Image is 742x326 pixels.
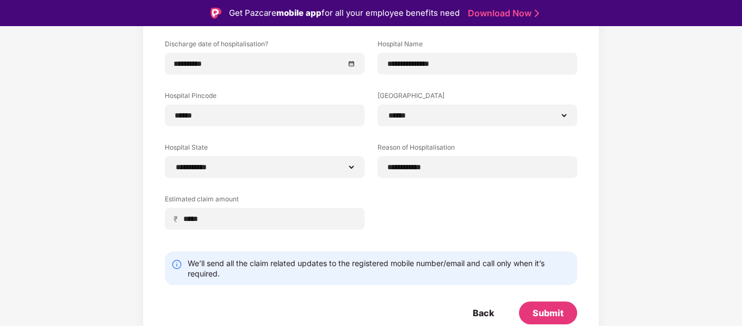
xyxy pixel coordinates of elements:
div: We’ll send all the claim related updates to the registered mobile number/email and call only when... [188,258,571,279]
img: Stroke [535,8,539,19]
label: [GEOGRAPHIC_DATA] [378,91,577,104]
img: svg+xml;base64,PHN2ZyBpZD0iSW5mby0yMHgyMCIgeG1sbnM9Imh0dHA6Ly93d3cudzMub3JnLzIwMDAvc3ZnIiB3aWR0aD... [171,259,182,270]
label: Estimated claim amount [165,194,364,208]
label: Reason of Hospitalisation [378,143,577,156]
div: Submit [533,307,564,319]
a: Download Now [468,8,536,19]
label: Hospital Name [378,39,577,53]
label: Hospital Pincode [165,91,364,104]
div: Get Pazcare for all your employee benefits need [229,7,460,20]
strong: mobile app [276,8,321,18]
div: Back [473,307,494,319]
span: ₹ [174,214,182,224]
label: Discharge date of hospitalisation? [165,39,364,53]
img: Logo [211,8,221,19]
label: Hospital State [165,143,364,156]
